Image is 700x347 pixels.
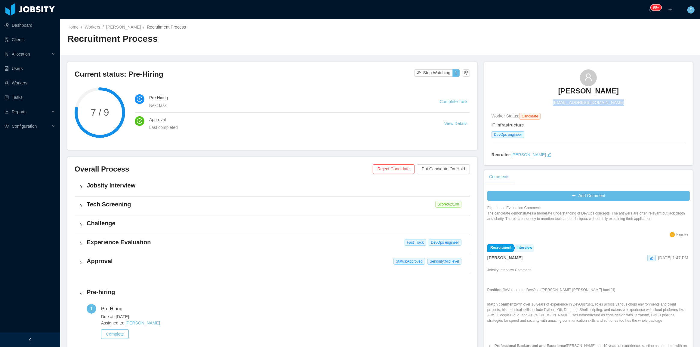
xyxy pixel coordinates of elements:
[103,25,104,29] span: /
[487,288,507,292] strong: Position fit:
[147,25,186,29] span: Recruitment Process
[75,215,470,234] div: icon: rightChallenge
[101,314,465,320] span: Due at: [DATE].
[85,25,100,29] a: Workers
[405,239,426,246] span: Fast Track
[487,302,516,306] strong: Match comment:
[12,52,30,56] span: Allocation
[75,253,470,272] div: icon: rightApproval
[651,5,661,11] sup: 1211
[487,205,690,230] div: Experience Evaluation Comment:
[519,113,541,120] span: Candidate
[137,96,142,102] i: icon: clock-circle
[87,181,465,190] h4: Jobsity Interview
[492,131,524,138] span: DevOps engineer
[487,244,513,252] a: Recruitment
[81,25,82,29] span: /
[484,170,514,184] div: Comments
[12,109,26,114] span: Reports
[75,234,470,253] div: icon: rightExperience Evaluation
[558,86,619,96] h3: [PERSON_NAME]
[487,211,690,221] p: The candidate demonstrates a moderate understanding of DevOps concepts. The answers are often rel...
[79,204,83,208] i: icon: right
[584,73,593,81] i: icon: user
[487,287,690,293] p: Veracross - DevOps ([PERSON_NAME] [PERSON_NAME] backfill)
[5,124,9,128] i: icon: setting
[143,25,144,29] span: /
[87,238,465,246] h4: Experience Evaluation
[137,118,142,124] i: icon: check-circle
[429,239,461,246] span: DevOps engineer
[5,34,55,46] a: icon: auditClients
[75,196,470,215] div: icon: rightTech Screening
[440,99,467,104] a: Complete Task
[373,164,415,174] button: Reject Candidate
[149,124,430,131] div: Last completed
[101,329,129,339] button: Complete
[67,25,79,29] a: Home
[75,108,125,117] span: 7 / 9
[67,33,380,45] h2: Recruitment Process
[75,69,414,79] h3: Current status: Pre-Hiring
[101,304,127,314] div: Pre Hiring
[149,116,430,123] h4: Approval
[553,99,624,106] span: [EMAIL_ADDRESS][DOMAIN_NAME]
[547,153,551,157] i: icon: edit
[558,86,619,99] a: [PERSON_NAME]
[90,306,93,311] span: 1
[487,191,690,201] button: icon: plusAdd Comment
[5,77,55,89] a: icon: userWorkers
[5,91,55,103] a: icon: profileTasks
[513,244,534,252] a: Interview
[75,178,470,196] div: icon: rightJobsity Interview
[149,94,425,101] h4: Pre Hiring
[689,6,692,14] span: S
[487,302,690,329] p: with over 10 years of experience in DevOps/SRE roles across various cloud environments and client...
[79,261,83,264] i: icon: right
[511,152,546,157] a: [PERSON_NAME]
[79,242,83,245] i: icon: right
[435,201,461,208] span: Score: 62 /100
[492,152,511,157] strong: Recruiter:
[658,255,688,260] span: [DATE] 1:47 PM
[149,102,425,109] div: Next task
[75,284,470,303] div: icon: rightPre-hiring
[492,123,524,127] strong: IT Infrastructure
[5,110,9,114] i: icon: line-chart
[452,69,460,77] button: 1
[79,223,83,227] i: icon: right
[5,52,9,56] i: icon: solution
[79,292,83,295] i: icon: right
[79,185,83,189] i: icon: right
[414,69,453,77] button: icon: eye-invisibleStop Watching
[87,288,465,296] h4: Pre-hiring
[5,19,55,31] a: icon: pie-chartDashboard
[12,124,37,129] span: Configuration
[650,256,653,260] i: icon: edit
[125,321,160,325] a: [PERSON_NAME]
[106,25,141,29] a: [PERSON_NAME]
[487,255,523,260] strong: [PERSON_NAME]
[87,257,465,265] h4: Approval
[101,320,465,326] span: Assigned to:
[677,233,688,236] span: Negative
[101,332,129,336] a: Complete
[668,8,672,12] i: icon: plus
[492,114,519,118] span: Worker Status:
[463,69,470,77] button: icon: setting
[393,258,425,265] span: Status: Approved
[417,164,470,174] button: Put Candidate On Hold
[444,121,467,126] a: View Details
[87,219,465,227] h4: Challenge
[87,200,465,209] h4: Tech Screening
[649,8,653,12] i: icon: bell
[5,62,55,75] a: icon: robotUsers
[427,258,461,265] span: Seniority: Mid level
[75,164,373,174] h3: Overall Process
